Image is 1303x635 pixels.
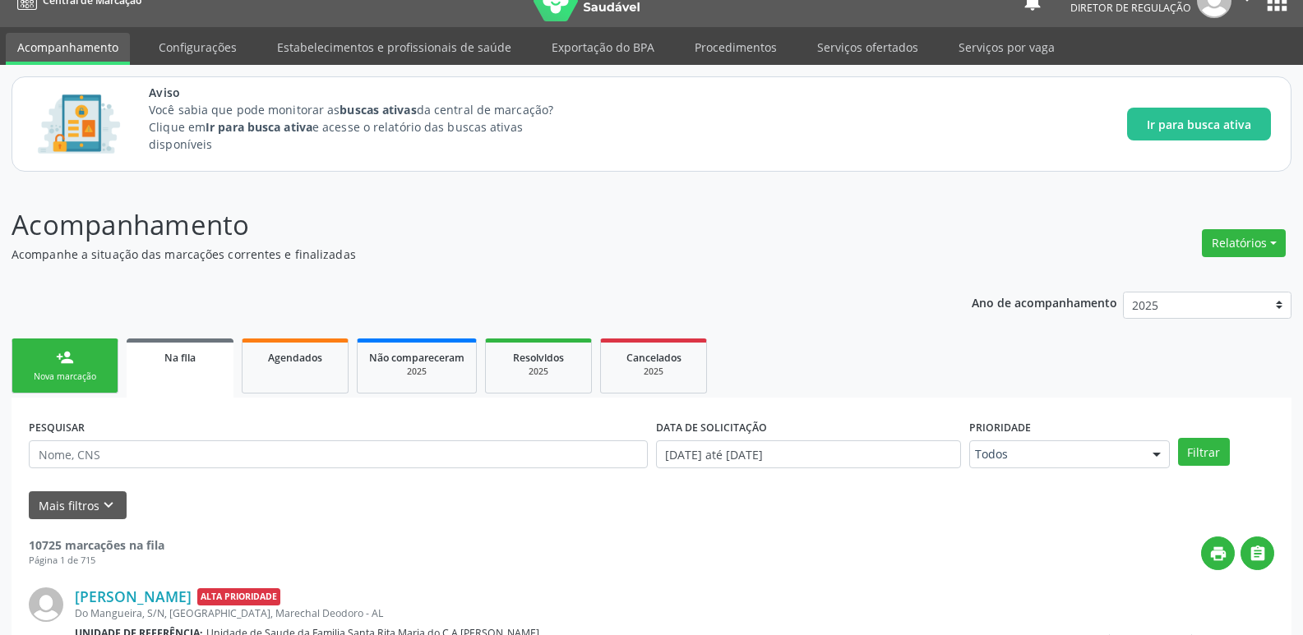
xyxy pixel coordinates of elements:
img: Imagem de CalloutCard [32,87,126,161]
button: Mais filtroskeyboard_arrow_down [29,491,127,520]
label: DATA DE SOLICITAÇÃO [656,415,767,440]
div: Do Mangueira, S/N, [GEOGRAPHIC_DATA], Marechal Deodoro - AL [75,606,1028,620]
span: Cancelados [626,351,682,365]
i: print [1209,545,1227,563]
span: Alta Prioridade [197,588,280,605]
a: Exportação do BPA [540,33,666,62]
a: Acompanhamento [6,33,130,65]
span: Resolvidos [513,351,564,365]
a: [PERSON_NAME] [75,587,192,605]
div: 2025 [497,366,580,378]
input: Selecione um intervalo [656,440,961,468]
p: Acompanhe a situação das marcações correntes e finalizadas [12,246,908,263]
span: Não compareceram [369,351,464,365]
i:  [1249,545,1267,563]
p: Você sabia que pode monitorar as da central de marcação? Clique em e acesse o relatório das busca... [149,101,584,153]
span: Agendados [268,351,322,365]
div: Página 1 de 715 [29,554,164,568]
span: Na fila [164,351,196,365]
div: 2025 [369,366,464,378]
button: Ir para busca ativa [1127,108,1271,140]
button: print [1201,536,1235,570]
strong: buscas ativas [340,102,416,117]
strong: 10725 marcações na fila [29,537,164,553]
i: keyboard_arrow_down [99,496,118,514]
button: Filtrar [1178,438,1230,466]
strong: Ir para busca ativa [206,119,312,135]
div: person_add [56,348,74,366]
label: Prioridade [969,415,1031,440]
span: Aviso [149,84,584,101]
a: Estabelecimentos e profissionais de saúde [266,33,523,62]
a: Configurações [147,33,248,62]
span: Diretor de regulação [1070,1,1191,15]
a: Procedimentos [683,33,788,62]
span: Ir para busca ativa [1147,116,1251,133]
img: img [29,587,63,622]
button:  [1241,536,1274,570]
p: Ano de acompanhamento [972,292,1117,312]
a: Serviços por vaga [947,33,1066,62]
div: Nova marcação [24,370,106,383]
input: Nome, CNS [29,440,648,468]
div: 2025 [612,366,695,378]
label: PESQUISAR [29,415,85,440]
a: Serviços ofertados [806,33,930,62]
p: Acompanhamento [12,205,908,246]
span: Todos [975,446,1136,462]
button: Relatórios [1202,229,1286,257]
